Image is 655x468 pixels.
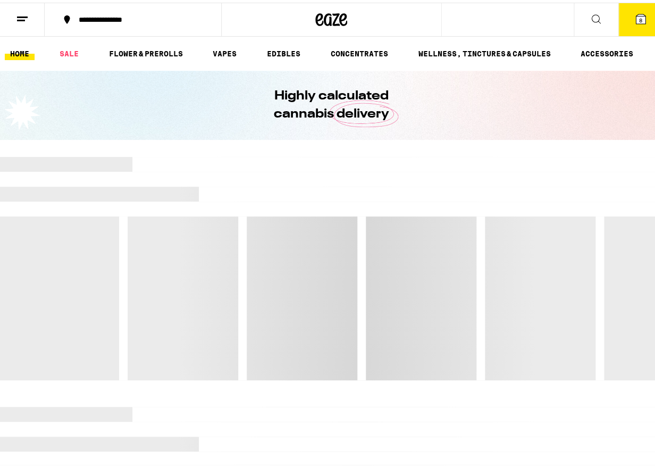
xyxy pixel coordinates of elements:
[262,45,306,57] a: EDIBLES
[413,45,556,57] a: WELLNESS, TINCTURES & CAPSULES
[207,45,242,57] a: VAPES
[639,14,642,21] span: 8
[54,45,84,57] a: SALE
[575,45,639,57] a: ACCESSORIES
[325,45,393,57] a: CONCENTRATES
[244,85,419,121] h1: Highly calculated cannabis delivery
[5,45,35,57] a: HOME
[104,45,188,57] a: FLOWER & PREROLLS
